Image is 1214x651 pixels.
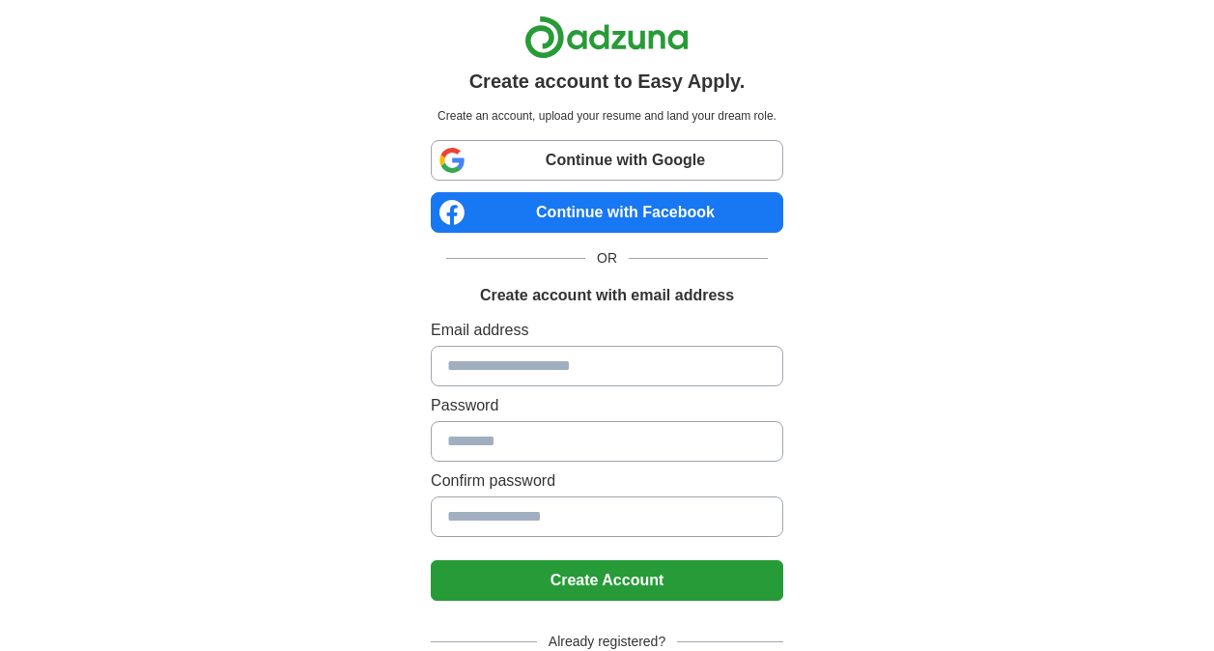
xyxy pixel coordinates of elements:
label: Email address [431,319,783,342]
span: OR [585,248,629,269]
h1: Create account to Easy Apply. [469,67,746,96]
p: Create an account, upload your resume and land your dream role. [435,107,779,125]
a: Continue with Google [431,140,783,181]
a: Continue with Facebook [431,192,783,233]
h1: Create account with email address [480,284,734,307]
label: Password [431,394,783,417]
label: Confirm password [431,469,783,493]
button: Create Account [431,560,783,601]
img: Adzuna logo [524,15,689,59]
